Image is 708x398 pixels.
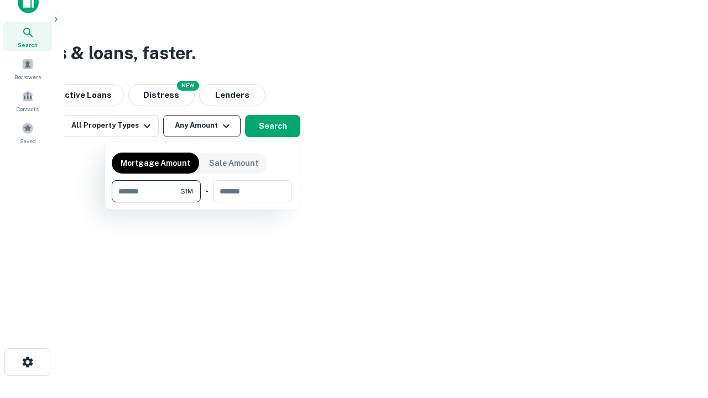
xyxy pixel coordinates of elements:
[653,310,708,363] iframe: Chat Widget
[121,157,190,169] p: Mortgage Amount
[180,186,193,196] span: $1M
[209,157,258,169] p: Sale Amount
[205,180,209,202] div: -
